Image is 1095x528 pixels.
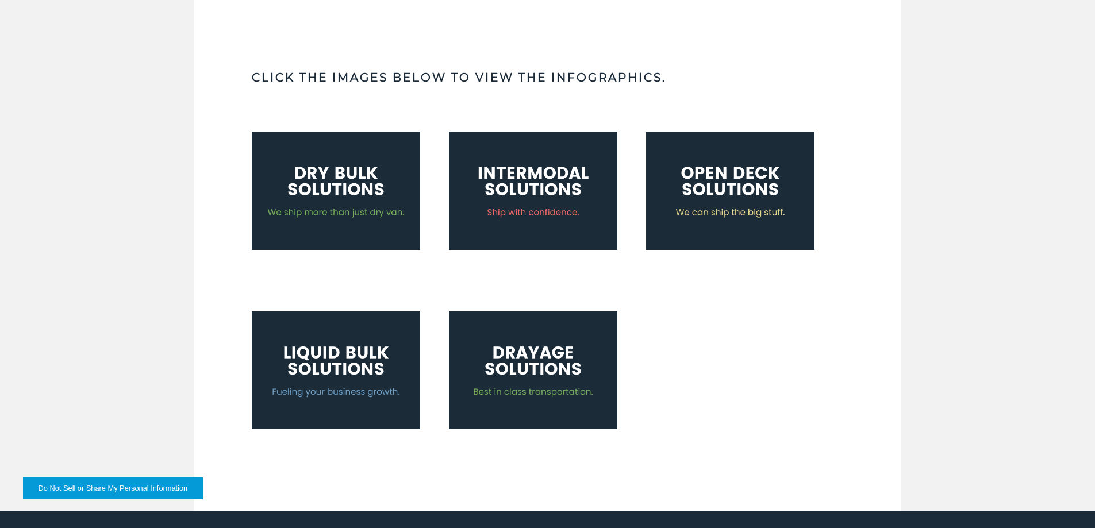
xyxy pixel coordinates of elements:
img: Open Deck Solutions: We can ship the big stuff. Click to open infographic [646,132,814,249]
img: Dry Bulk Solutions: We ship more than just dry van. Click to open infographic [252,132,420,249]
img: Drayage Solutions: Best in class transportation. Click to open infographic [449,311,617,429]
img: Intermodal Solutions: Ship with confidence. Click to open infographic [449,132,617,249]
h3: Click the images below to view the infographics. [252,70,844,86]
img: Liquid Bulk Solutions: Fueling your business growth. Click to open infographic [252,311,420,429]
button: Do Not Sell or Share My Personal Information [23,477,203,499]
